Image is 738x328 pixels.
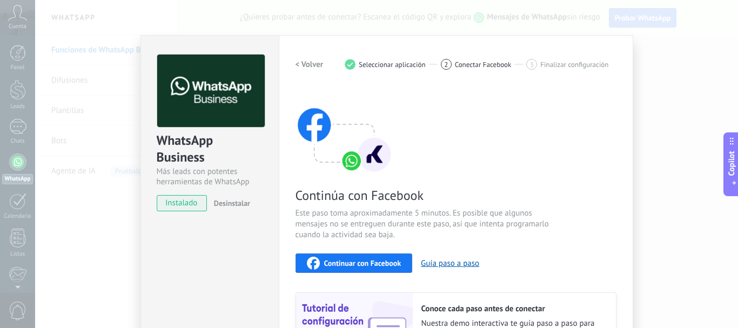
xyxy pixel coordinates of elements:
div: Más leads con potentes herramientas de WhatsApp [157,166,263,187]
span: Continuar con Facebook [324,259,401,267]
span: 3 [530,60,534,69]
span: Seleccionar aplicación [359,61,426,69]
span: 2 [444,60,448,69]
span: Conectar Facebook [455,61,512,69]
img: connect with facebook [296,87,393,173]
span: Copilot [726,151,737,176]
div: WhatsApp Business [157,132,263,166]
span: Finalizar configuración [540,61,608,69]
button: Desinstalar [210,195,250,211]
span: instalado [157,195,206,211]
button: < Volver [296,55,324,74]
h2: Conoce cada paso antes de conectar [421,304,605,314]
span: Este paso toma aproximadamente 5 minutos. Es posible que algunos mensajes no se entreguen durante... [296,208,553,240]
button: Guía paso a paso [421,258,479,269]
span: Desinstalar [214,198,250,208]
img: logo_main.png [157,55,265,128]
button: Continuar con Facebook [296,253,413,273]
span: Continúa con Facebook [296,187,553,204]
h2: < Volver [296,59,324,70]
